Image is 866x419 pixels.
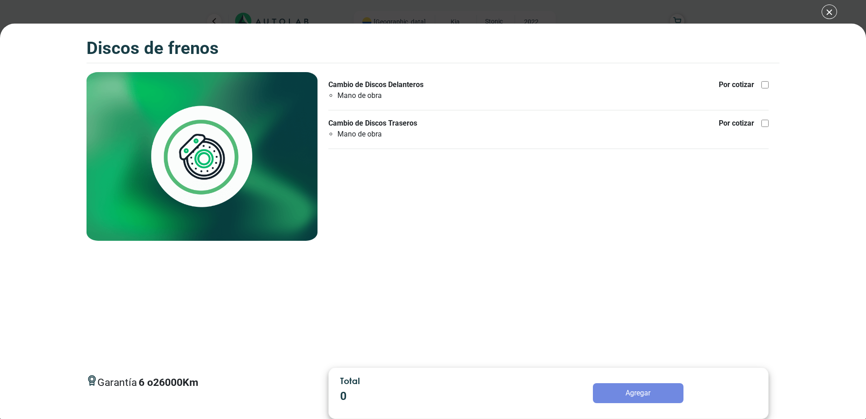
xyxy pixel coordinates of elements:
[337,129,433,140] li: Mano de obra
[593,383,683,403] button: Agregar
[139,375,198,390] p: 6 o 26000 Km
[97,375,198,398] span: Garantía
[340,375,360,386] span: Total
[337,90,433,101] li: Mano de obra
[87,38,219,59] h3: Discos de Frenos
[340,388,506,404] p: 0
[328,79,433,90] p: Cambio de Discos Delanteros
[328,118,433,129] p: Cambio de Discos Traseros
